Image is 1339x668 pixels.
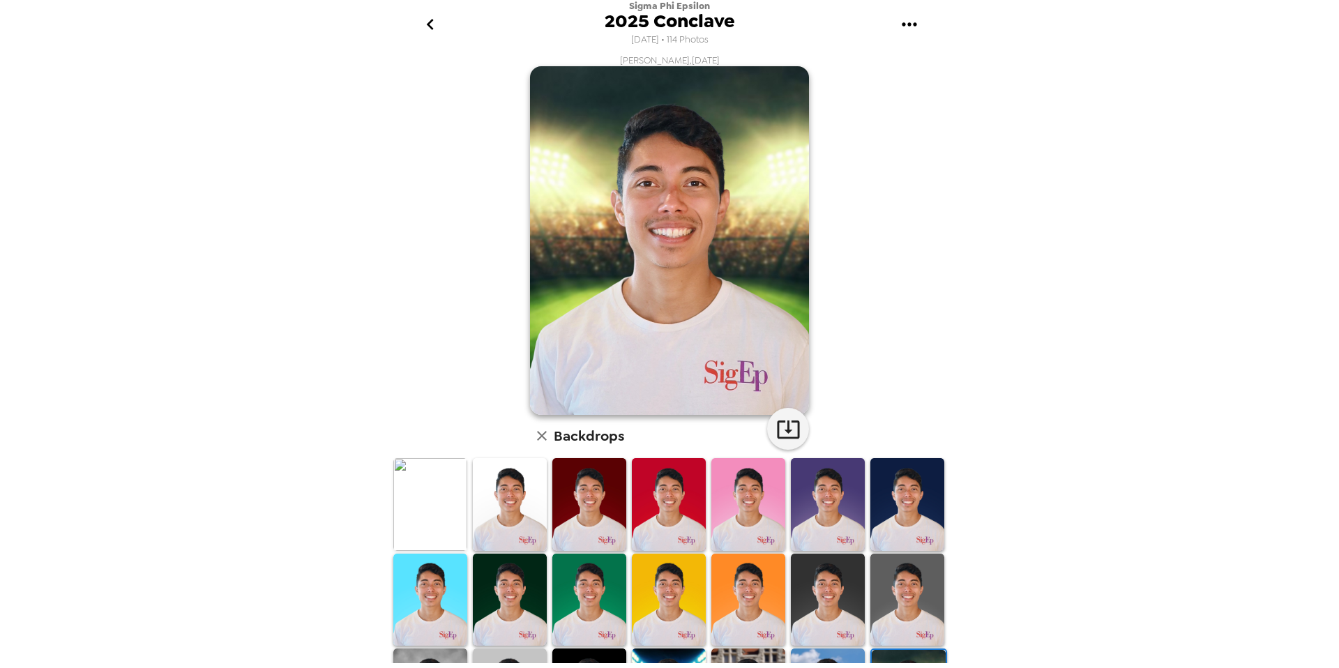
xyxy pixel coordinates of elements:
h6: Backdrops [554,425,624,447]
button: gallery menu [886,2,932,47]
button: go back [407,2,453,47]
img: Original [393,458,467,551]
span: [DATE] • 114 Photos [631,31,709,50]
span: [PERSON_NAME] , [DATE] [620,54,720,66]
span: 2025 Conclave [605,12,735,31]
img: user [530,66,809,415]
